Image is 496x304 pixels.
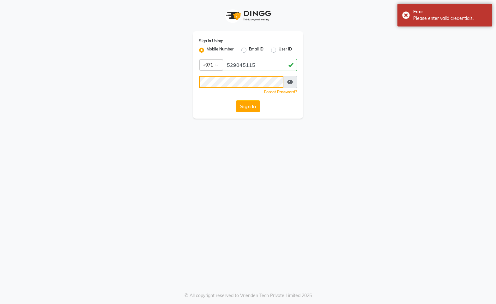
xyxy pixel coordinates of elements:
[236,100,260,112] button: Sign In
[199,38,223,44] label: Sign In Using:
[207,46,234,54] label: Mobile Number
[413,15,487,22] div: Please enter valid credentials.
[249,46,263,54] label: Email ID
[279,46,292,54] label: User ID
[223,59,297,71] input: Username
[264,90,297,94] a: Forgot Password?
[223,6,273,25] img: logo1.svg
[413,9,487,15] div: Error
[199,76,283,88] input: Username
